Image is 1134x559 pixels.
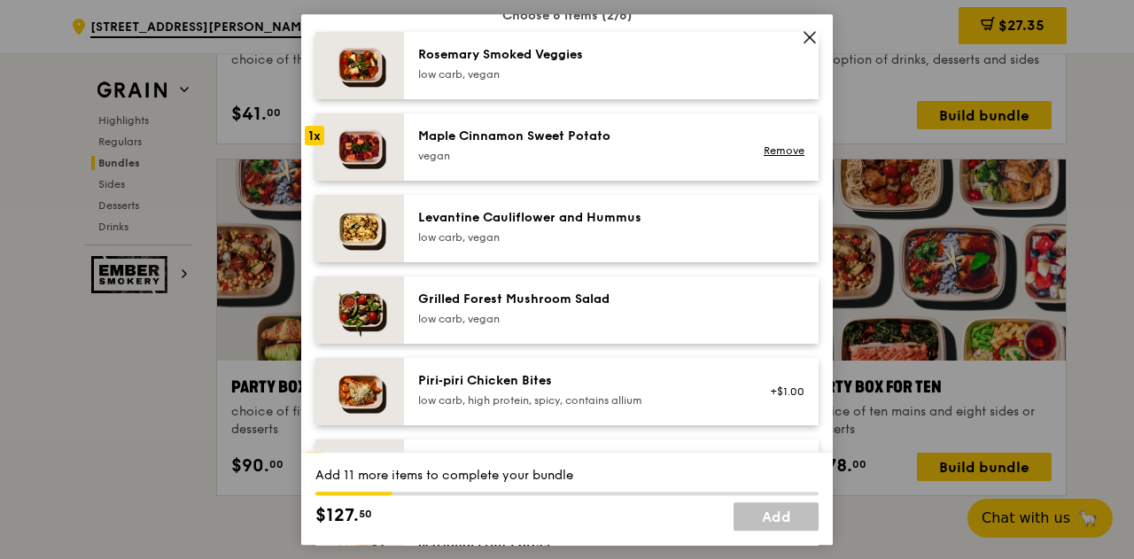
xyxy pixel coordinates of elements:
[418,291,736,308] div: Grilled Forest Mushroom Salad
[418,149,736,163] div: vegan
[418,312,736,326] div: low carb, vegan
[305,126,324,145] div: 1x
[418,128,736,145] div: Maple Cinnamon Sweet Potato
[418,67,736,82] div: low carb, vegan
[315,32,404,99] img: daily_normal_Thyme-Rosemary-Zucchini-HORZ.jpg
[315,467,819,485] div: Add 11 more items to complete your bundle
[757,384,804,399] div: +$1.00
[764,144,804,157] a: Remove
[315,195,404,262] img: daily_normal_Levantine_Cauliflower_and_Hummus__Horizontal_.jpg
[418,372,736,390] div: Piri‑piri Chicken Bites
[305,452,324,471] div: 1x
[315,502,359,529] span: $127.
[315,276,404,344] img: daily_normal_Grilled-Forest-Mushroom-Salad-HORZ.jpg
[315,113,404,181] img: daily_normal_Maple_Cinnamon_Sweet_Potato__Horizontal_.jpg
[418,230,736,245] div: low carb, vegan
[418,209,736,227] div: Levantine Cauliflower and Hummus
[418,393,736,408] div: low carb, high protein, spicy, contains allium
[359,507,372,521] span: 50
[418,46,736,64] div: Rosemary Smoked Veggies
[315,7,819,25] div: Choose 6 items (2/6)
[315,358,404,425] img: daily_normal_Piri-Piri-Chicken-Bites-HORZ.jpg
[734,502,819,531] a: Add
[315,439,404,507] img: daily_normal_Ondeh_Ondeh_Pandan_Cake-HORZ.jpg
